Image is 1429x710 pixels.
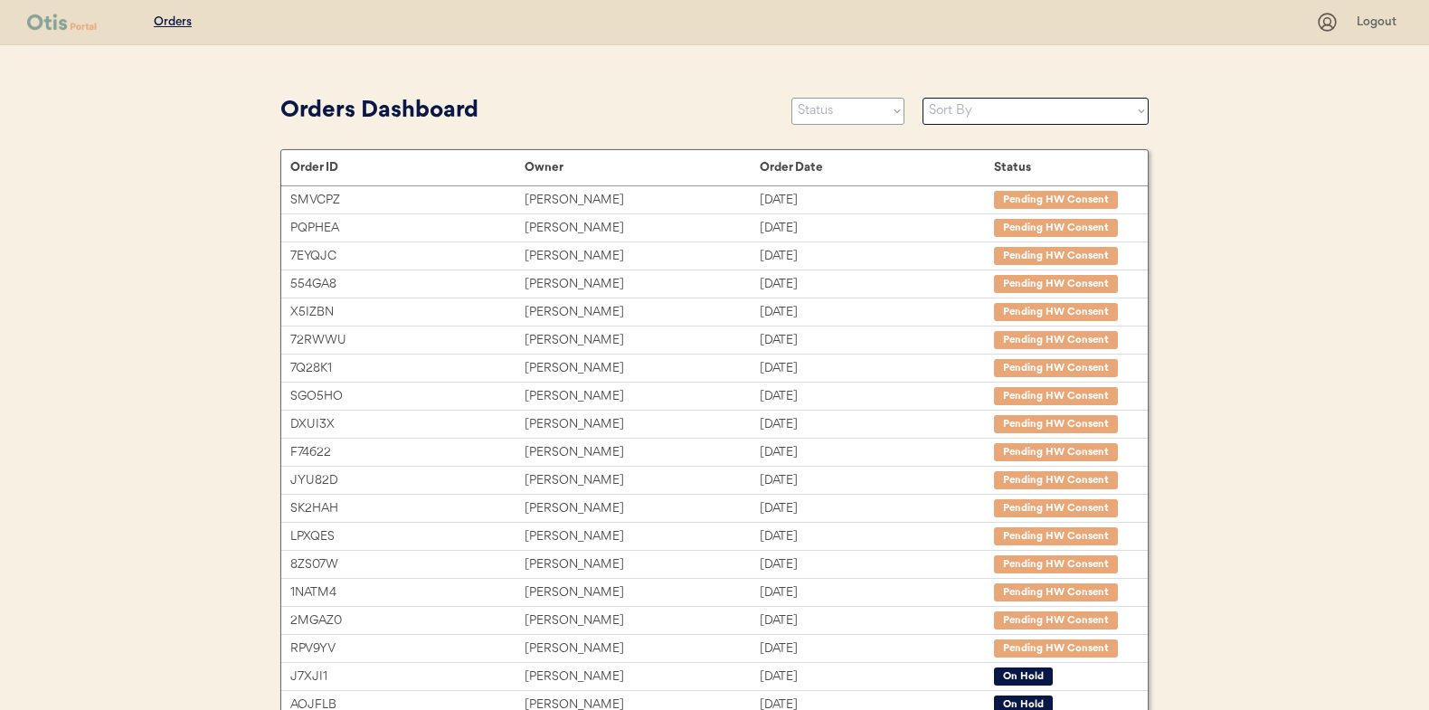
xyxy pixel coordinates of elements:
div: PQPHEA [290,218,525,239]
div: Status [994,160,1130,175]
div: [PERSON_NAME] [525,442,759,463]
div: 8ZS07W [290,554,525,575]
div: [DATE] [760,526,994,547]
div: [PERSON_NAME] [525,470,759,491]
div: [PERSON_NAME] [525,218,759,239]
div: F74622 [290,442,525,463]
div: [DATE] [760,218,994,239]
u: Orders [154,15,192,28]
div: DXUI3X [290,414,525,435]
div: [DATE] [760,442,994,463]
div: [DATE] [760,414,994,435]
div: SK2HAH [290,498,525,519]
div: [DATE] [760,582,994,603]
div: [PERSON_NAME] [525,246,759,267]
div: SMVCPZ [290,190,525,211]
div: [PERSON_NAME] [525,302,759,323]
div: LPXQES [290,526,525,547]
div: [PERSON_NAME] [525,554,759,575]
div: JYU82D [290,470,525,491]
div: SGO5HO [290,386,525,407]
div: [PERSON_NAME] [525,582,759,603]
div: [PERSON_NAME] [525,190,759,211]
div: [DATE] [760,667,994,687]
div: 7Q28K1 [290,358,525,379]
div: [DATE] [760,302,994,323]
div: [DATE] [760,190,994,211]
div: [DATE] [760,386,994,407]
div: Order ID [290,160,525,175]
div: 1NATM4 [290,582,525,603]
div: [PERSON_NAME] [525,667,759,687]
div: [PERSON_NAME] [525,526,759,547]
div: [DATE] [760,246,994,267]
div: 72RWWU [290,330,525,351]
div: [DATE] [760,498,994,519]
div: [DATE] [760,358,994,379]
div: [PERSON_NAME] [525,274,759,295]
div: [DATE] [760,470,994,491]
div: [PERSON_NAME] [525,414,759,435]
div: Owner [525,160,759,175]
div: [PERSON_NAME] [525,330,759,351]
div: Order Date [760,160,994,175]
div: Orders Dashboard [280,94,773,128]
div: 2MGAZ0 [290,611,525,631]
div: J7XJI1 [290,667,525,687]
div: [PERSON_NAME] [525,611,759,631]
div: [DATE] [760,639,994,659]
div: [DATE] [760,554,994,575]
div: 554GA8 [290,274,525,295]
div: [PERSON_NAME] [525,639,759,659]
div: [PERSON_NAME] [525,498,759,519]
div: [DATE] [760,611,994,631]
div: [DATE] [760,330,994,351]
div: Logout [1357,14,1402,32]
div: RPV9YV [290,639,525,659]
div: [DATE] [760,274,994,295]
div: [PERSON_NAME] [525,358,759,379]
div: X5IZBN [290,302,525,323]
div: 7EYQJC [290,246,525,267]
div: [PERSON_NAME] [525,386,759,407]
